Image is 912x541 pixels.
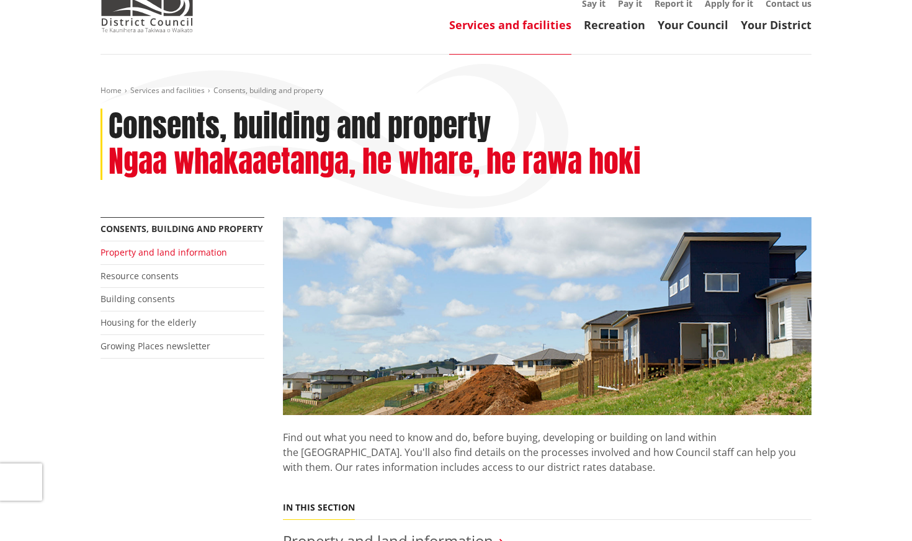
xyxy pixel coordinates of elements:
a: Resource consents [101,270,179,282]
a: Recreation [584,17,645,32]
a: Your Council [658,17,728,32]
a: Growing Places newsletter [101,340,210,352]
a: Home [101,85,122,96]
a: Building consents [101,293,175,305]
a: Property and land information [101,246,227,258]
a: Housing for the elderly [101,316,196,328]
h2: Ngaa whakaaetanga, he whare, he rawa hoki [109,144,641,180]
h1: Consents, building and property [109,109,491,145]
a: Services and facilities [449,17,571,32]
iframe: Messenger Launcher [855,489,900,534]
a: Services and facilities [130,85,205,96]
h5: In this section [283,503,355,513]
p: Find out what you need to know and do, before buying, developing or building on land within the [... [283,415,811,490]
nav: breadcrumb [101,86,811,96]
a: Your District [741,17,811,32]
img: Land-and-property-landscape [283,217,811,416]
span: Consents, building and property [213,85,323,96]
a: Consents, building and property [101,223,263,235]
